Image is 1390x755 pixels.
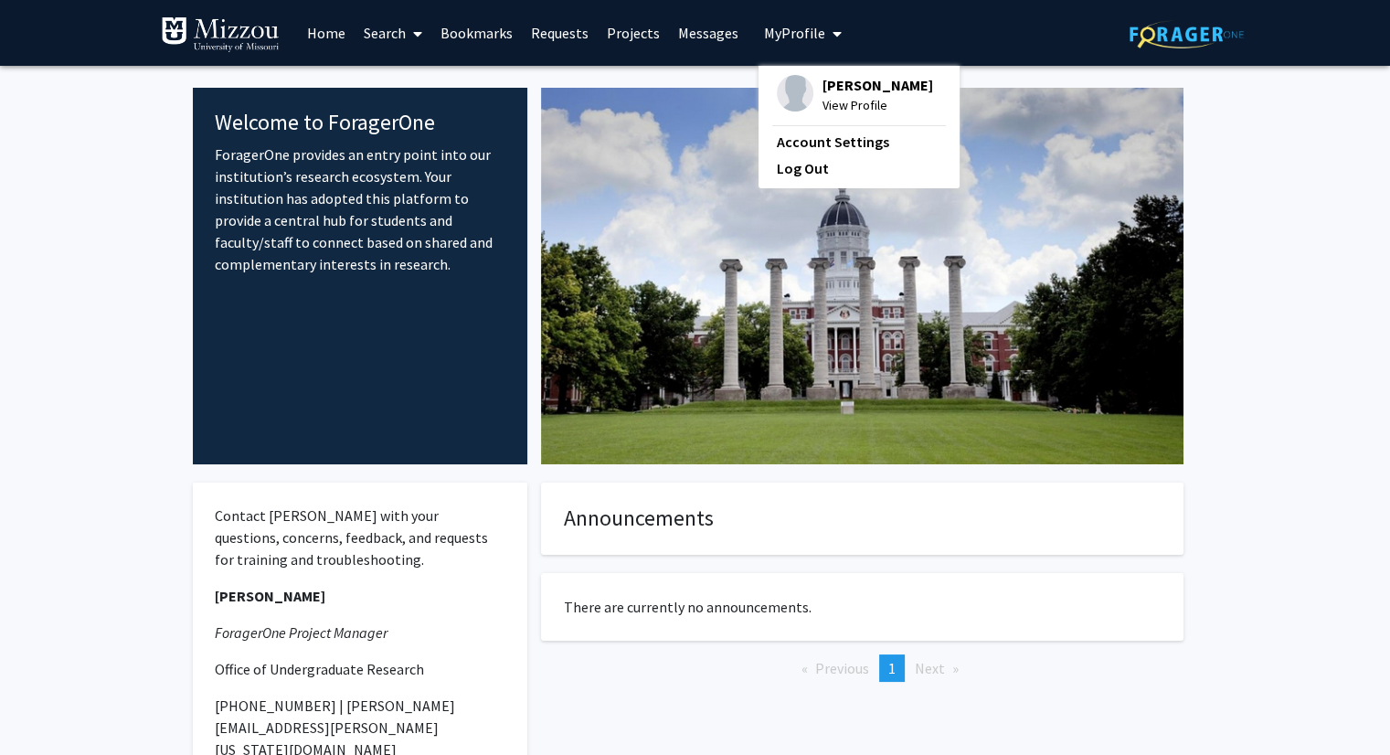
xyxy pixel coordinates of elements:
span: My Profile [764,24,825,42]
em: ForagerOne Project Manager [215,623,387,642]
a: Log Out [777,157,941,179]
img: University of Missouri Logo [161,16,280,53]
iframe: Chat [14,673,78,741]
img: Cover Image [541,88,1183,464]
div: Profile Picture[PERSON_NAME]View Profile [777,75,933,115]
a: Search [355,1,431,65]
a: Messages [669,1,748,65]
span: 1 [888,659,896,677]
img: ForagerOne Logo [1130,20,1244,48]
p: Office of Undergraduate Research [215,658,506,680]
a: Account Settings [777,131,941,153]
h4: Announcements [564,505,1161,532]
ul: Pagination [541,654,1183,682]
p: There are currently no announcements. [564,596,1161,618]
p: ForagerOne provides an entry point into our institution’s research ecosystem. Your institution ha... [215,144,506,275]
span: Next [915,659,945,677]
a: Projects [598,1,669,65]
span: Previous [815,659,869,677]
strong: [PERSON_NAME] [215,587,325,605]
span: View Profile [822,95,933,115]
a: Home [298,1,355,65]
h4: Welcome to ForagerOne [215,110,506,136]
img: Profile Picture [777,75,813,112]
a: Requests [522,1,598,65]
p: Contact [PERSON_NAME] with your questions, concerns, feedback, and requests for training and trou... [215,505,506,570]
a: Bookmarks [431,1,522,65]
span: [PERSON_NAME] [822,75,933,95]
